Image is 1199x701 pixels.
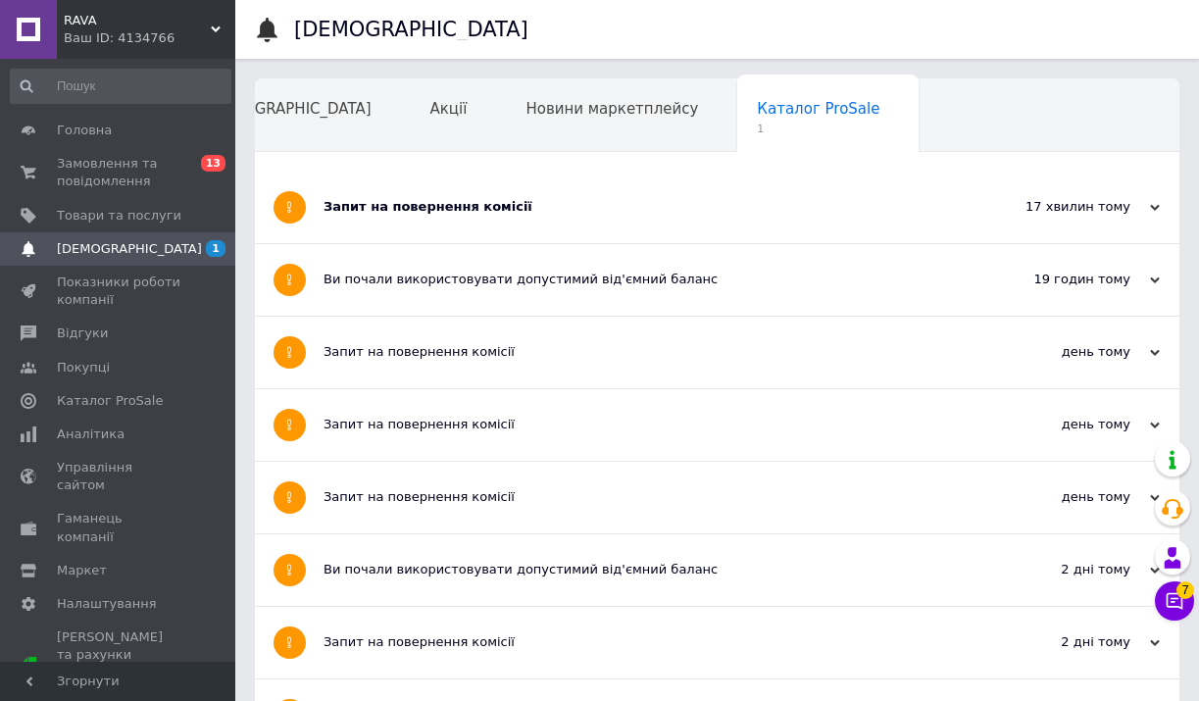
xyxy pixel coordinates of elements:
[324,416,964,433] div: Запит на повернення комісії
[64,29,235,47] div: Ваш ID: 4134766
[964,633,1160,651] div: 2 дні тому
[324,198,964,216] div: Запит на повернення комісії
[757,122,879,136] span: 1
[57,274,181,309] span: Показники роботи компанії
[64,12,211,29] span: RAVA
[57,122,112,139] span: Головна
[1155,581,1194,621] button: Чат з покупцем7
[324,561,964,578] div: Ви почали використовувати допустимий від'ємний баланс
[57,155,181,190] span: Замовлення та повідомлення
[57,207,181,225] span: Товари та послуги
[201,155,225,172] span: 13
[964,343,1160,361] div: день тому
[57,562,107,579] span: Маркет
[57,359,110,376] span: Покупці
[324,343,964,361] div: Запит на повернення комісії
[964,561,1160,578] div: 2 дні тому
[757,100,879,118] span: Каталог ProSale
[57,459,181,494] span: Управління сайтом
[964,488,1160,506] div: день тому
[57,510,181,545] span: Гаманець компанії
[964,416,1160,433] div: день тому
[57,426,125,443] span: Аналітика
[964,271,1160,288] div: 19 годин тому
[324,488,964,506] div: Запит на повернення комісії
[57,240,202,258] span: [DEMOGRAPHIC_DATA]
[525,100,698,118] span: Новини маркетплейсу
[57,325,108,342] span: Відгуки
[57,595,157,613] span: Налаштування
[964,198,1160,216] div: 17 хвилин тому
[324,633,964,651] div: Запит на повернення комісії
[1176,581,1194,599] span: 7
[430,100,468,118] span: Акції
[206,240,225,257] span: 1
[324,271,964,288] div: Ви почали використовувати допустимий від'ємний баланс
[57,392,163,410] span: Каталог ProSale
[204,100,372,118] span: [DEMOGRAPHIC_DATA]
[57,628,181,700] span: [PERSON_NAME] та рахунки
[294,18,528,41] h1: [DEMOGRAPHIC_DATA]
[10,69,231,104] input: Пошук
